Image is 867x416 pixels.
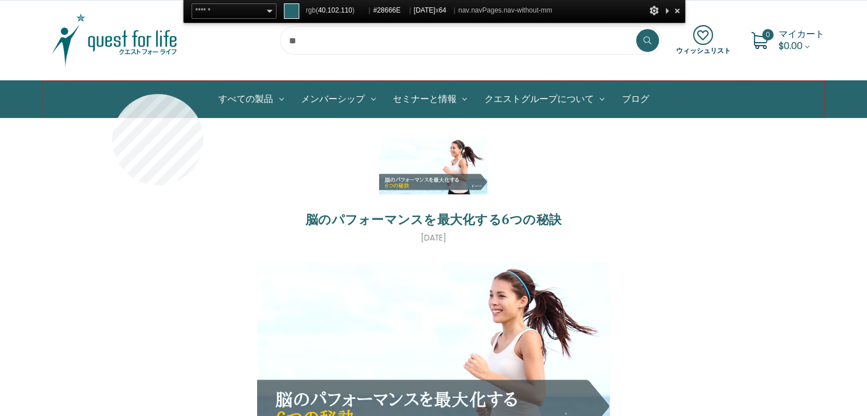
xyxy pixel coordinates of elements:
[671,3,683,18] div: 閉じて、選択を止める
[341,6,352,14] span: 110
[384,81,476,117] a: セミナーと情報
[257,232,610,244] p: [DATE]
[613,81,657,117] a: ブログ
[379,138,487,194] img: 脳のパフォーマンスを最大化する6つの秘訣
[414,6,435,14] span: [DATE]
[649,3,660,18] div: オプション
[779,39,803,52] span: $0.00
[779,27,824,52] a: Cart with 0 items
[414,3,451,18] span: x
[328,6,339,14] span: 102
[662,3,671,18] div: このパネルをたたむ
[454,6,455,14] span: |
[210,81,292,117] a: All Products
[306,211,561,227] a: 脳のパフォーマンスを最大化する6つの秘訣
[458,3,552,18] span: nav
[43,12,186,69] img: クエスト・グループ
[306,3,366,18] span: rgb( , , )
[292,81,384,117] a: メンバーシップ
[762,29,774,40] span: 0
[779,27,824,40] span: マイカート
[373,3,406,18] span: #28666E
[469,6,552,14] span: .navPages.nav-without-mm
[369,6,371,14] span: |
[439,6,446,14] span: 64
[676,25,731,56] a: ウィッシュリスト
[475,81,613,117] a: クエストグループについて
[318,6,325,14] span: 40
[409,6,411,14] span: |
